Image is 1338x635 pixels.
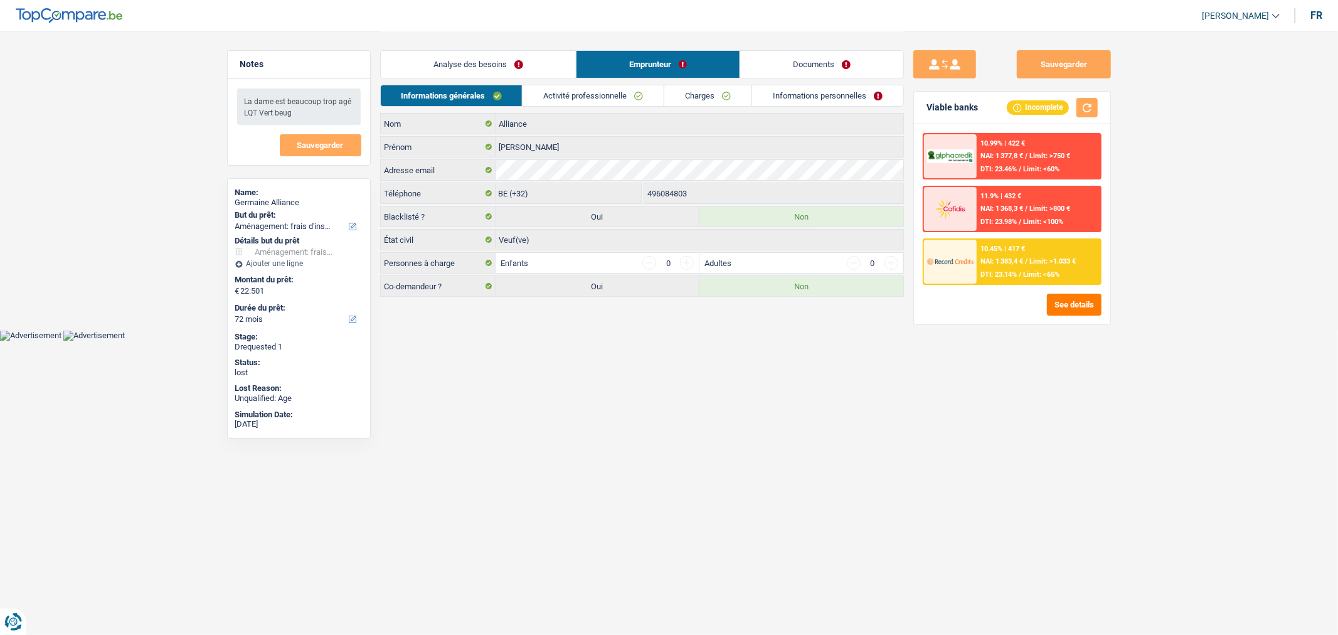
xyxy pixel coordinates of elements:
[1019,270,1021,279] span: /
[381,230,496,250] label: État civil
[699,206,903,227] label: Non
[235,410,363,420] div: Simulation Date:
[980,218,1017,226] span: DTI: 23.98%
[501,259,528,267] label: Enfants
[867,259,878,267] div: 0
[235,198,363,208] div: Germaine Alliance
[927,197,974,220] img: Cofidis
[1310,9,1322,21] div: fr
[235,236,363,246] div: Détails but du prêt
[576,51,740,78] a: Emprunteur
[381,276,496,296] label: Co-demandeur ?
[1202,11,1269,21] span: [PERSON_NAME]
[496,206,699,227] label: Oui
[381,114,496,134] label: Nom
[664,85,751,106] a: Charges
[980,139,1025,147] div: 10.99% | 422 €
[381,183,496,203] label: Téléphone
[1023,218,1063,226] span: Limit: <100%
[280,134,361,156] button: Sauvegarder
[235,303,360,313] label: Durée du prêt:
[235,393,363,403] div: Unqualified: Age
[1025,257,1027,265] span: /
[740,51,903,78] a: Documents
[927,149,974,164] img: AlphaCredit
[1019,165,1021,173] span: /
[980,192,1021,200] div: 11.9% | 432 €
[1029,257,1076,265] span: Limit: >1.033 €
[1047,294,1102,316] button: See details
[523,85,664,106] a: Activité professionnelle
[1019,218,1021,226] span: /
[496,276,699,296] label: Oui
[980,245,1025,253] div: 10.45% | 417 €
[699,276,903,296] label: Non
[235,342,363,352] div: Drequested 1
[235,210,360,220] label: But du prêt:
[1023,165,1059,173] span: Limit: <60%
[752,85,903,106] a: Informations personnelles
[235,419,363,429] div: [DATE]
[980,152,1023,160] span: NAI: 1 377,8 €
[235,332,363,342] div: Stage:
[16,8,122,23] img: TopCompare Logo
[1025,205,1027,213] span: /
[662,259,674,267] div: 0
[381,160,496,180] label: Adresse email
[1192,6,1280,26] a: [PERSON_NAME]
[235,383,363,393] div: Lost Reason:
[381,51,576,78] a: Analyse des besoins
[644,183,903,203] input: 401020304
[1017,50,1111,78] button: Sauvegarder
[381,253,496,273] label: Personnes à charge
[235,368,363,378] div: lost
[980,205,1023,213] span: NAI: 1 368,3 €
[63,331,125,341] img: Advertisement
[235,358,363,368] div: Status:
[381,206,496,227] label: Blacklisté ?
[235,259,363,268] div: Ajouter une ligne
[235,275,360,285] label: Montant du prêt:
[980,257,1023,265] span: NAI: 1 383,4 €
[1029,205,1070,213] span: Limit: >800 €
[240,59,358,70] h5: Notes
[381,85,523,106] a: Informations générales
[980,270,1017,279] span: DTI: 23.14%
[1029,152,1070,160] span: Limit: >750 €
[235,286,240,296] span: €
[381,137,496,157] label: Prénom
[704,259,731,267] label: Adultes
[1023,270,1059,279] span: Limit: <65%
[980,165,1017,173] span: DTI: 23.46%
[235,188,363,198] div: Name:
[1025,152,1027,160] span: /
[927,250,974,273] img: Record Credits
[927,102,978,113] div: Viable banks
[1007,100,1069,114] div: Incomplete
[297,141,344,149] span: Sauvegarder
